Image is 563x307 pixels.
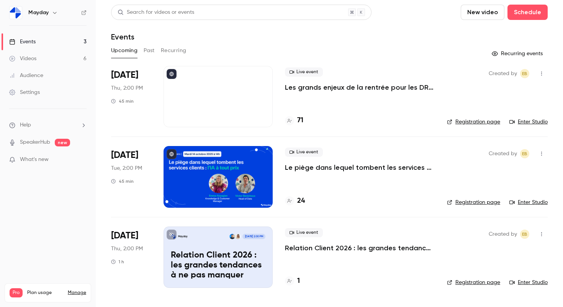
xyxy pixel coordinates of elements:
[522,230,527,239] span: EB
[242,234,265,239] span: [DATE] 2:00 PM
[178,235,188,238] p: Mayday
[20,156,49,164] span: What's new
[285,163,435,172] a: Le piège dans lequel tombent les services clients : l’IA à tout prix
[28,9,49,16] h6: Mayday
[111,227,151,288] div: Nov 13 Thu, 2:00 PM (Europe/Paris)
[488,48,548,60] button: Recurring events
[297,115,303,126] h4: 71
[520,230,529,239] span: Elise Boukhechem
[285,83,435,92] a: Les grands enjeux de la rentrée pour les DRC : cap sur la performance
[171,251,265,280] p: Relation Client 2026 : les grandes tendances à ne pas manquer
[10,288,23,297] span: Pro
[285,67,323,77] span: Live event
[111,44,137,57] button: Upcoming
[27,290,63,296] span: Plan usage
[10,7,22,19] img: Mayday
[520,149,529,158] span: Elise Boukhechem
[111,164,142,172] span: Tue, 2:00 PM
[111,98,134,104] div: 45 min
[447,118,500,126] a: Registration page
[489,69,517,78] span: Created by
[164,227,273,288] a: Relation Client 2026 : les grandes tendances à ne pas manquerMaydaySolène NassifFrançois Castro-L...
[111,84,143,92] span: Thu, 2:00 PM
[111,32,134,41] h1: Events
[20,138,50,146] a: SpeakerHub
[9,38,36,46] div: Events
[235,234,241,239] img: Solène Nassif
[111,69,138,81] span: [DATE]
[509,279,548,286] a: Enter Studio
[9,89,40,96] div: Settings
[77,156,87,163] iframe: Noticeable Trigger
[297,196,305,206] h4: 24
[111,259,124,265] div: 1 h
[285,148,323,157] span: Live event
[144,44,155,57] button: Past
[461,5,504,20] button: New video
[9,72,43,79] div: Audience
[285,243,435,253] a: Relation Client 2026 : les grandes tendances à ne pas manquer
[118,8,194,16] div: Search for videos or events
[111,146,151,207] div: Oct 14 Tue, 2:00 PM (Europe/Paris)
[297,276,300,286] h4: 1
[111,178,134,184] div: 45 min
[9,55,36,62] div: Videos
[447,279,500,286] a: Registration page
[111,149,138,161] span: [DATE]
[522,69,527,78] span: EB
[68,290,86,296] a: Manage
[520,69,529,78] span: Elise Boukhechem
[509,118,548,126] a: Enter Studio
[285,276,300,286] a: 1
[507,5,548,20] button: Schedule
[161,44,187,57] button: Recurring
[447,199,500,206] a: Registration page
[20,121,31,129] span: Help
[285,196,305,206] a: 24
[509,199,548,206] a: Enter Studio
[489,230,517,239] span: Created by
[489,149,517,158] span: Created by
[111,245,143,253] span: Thu, 2:00 PM
[522,149,527,158] span: EB
[111,230,138,242] span: [DATE]
[229,234,235,239] img: François Castro-Lara
[285,228,323,237] span: Live event
[9,121,87,129] li: help-dropdown-opener
[285,115,303,126] a: 71
[55,139,70,146] span: new
[111,66,151,127] div: Sep 25 Thu, 2:00 PM (Europe/Paris)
